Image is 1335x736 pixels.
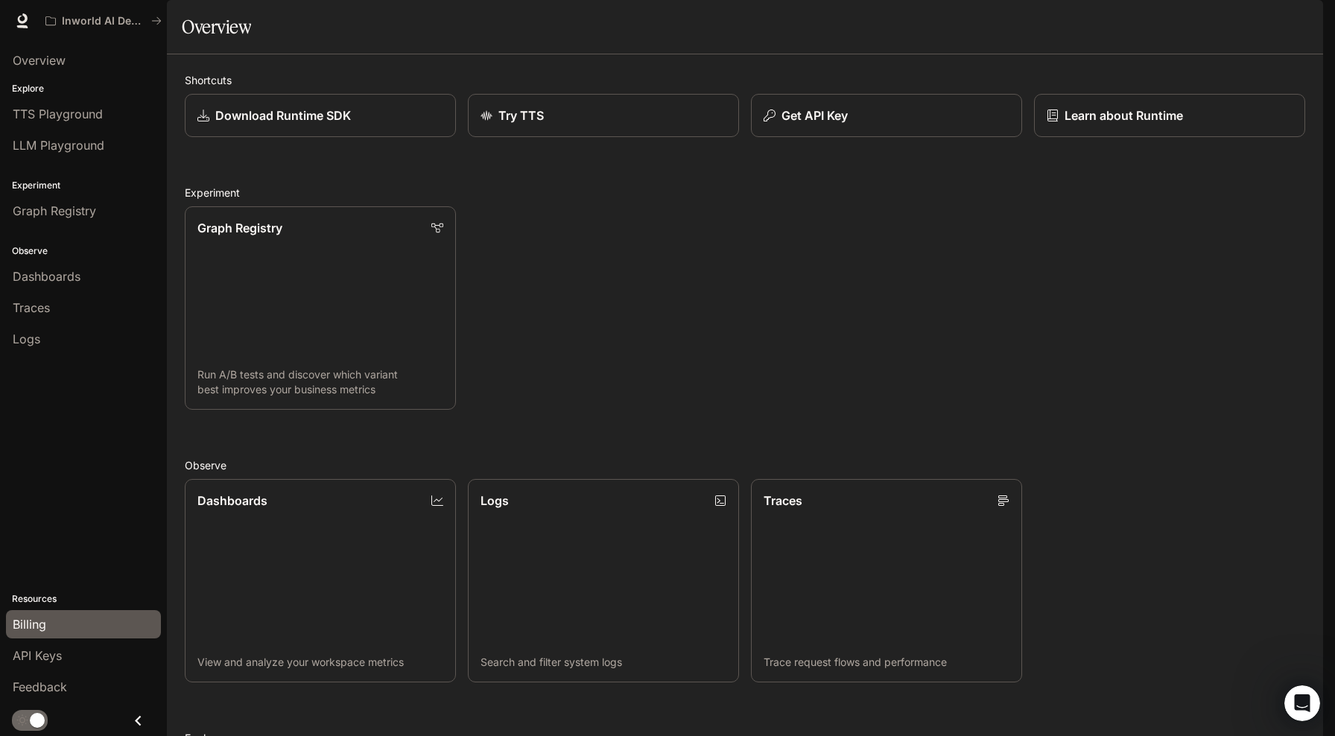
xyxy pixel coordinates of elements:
p: Logs [481,492,509,510]
p: Search and filter system logs [481,655,726,670]
h2: Experiment [185,185,1305,200]
p: Try TTS [498,107,544,124]
button: Get API Key [751,94,1022,137]
p: Graph Registry [197,219,282,237]
a: Learn about Runtime [1034,94,1305,137]
h2: Shortcuts [185,72,1305,88]
h1: Overview [182,12,251,42]
h2: Observe [185,457,1305,473]
p: Dashboards [197,492,267,510]
a: DashboardsView and analyze your workspace metrics [185,479,456,682]
p: Inworld AI Demos [62,15,145,28]
p: Get API Key [781,107,848,124]
a: Graph RegistryRun A/B tests and discover which variant best improves your business metrics [185,206,456,410]
p: Download Runtime SDK [215,107,351,124]
button: All workspaces [39,6,168,36]
a: Download Runtime SDK [185,94,456,137]
p: View and analyze your workspace metrics [197,655,443,670]
a: LogsSearch and filter system logs [468,479,739,682]
a: TracesTrace request flows and performance [751,479,1022,682]
p: Trace request flows and performance [764,655,1009,670]
p: Traces [764,492,802,510]
p: Learn about Runtime [1065,107,1183,124]
p: Run A/B tests and discover which variant best improves your business metrics [197,367,443,397]
iframe: Intercom live chat [1284,685,1320,721]
a: Try TTS [468,94,739,137]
